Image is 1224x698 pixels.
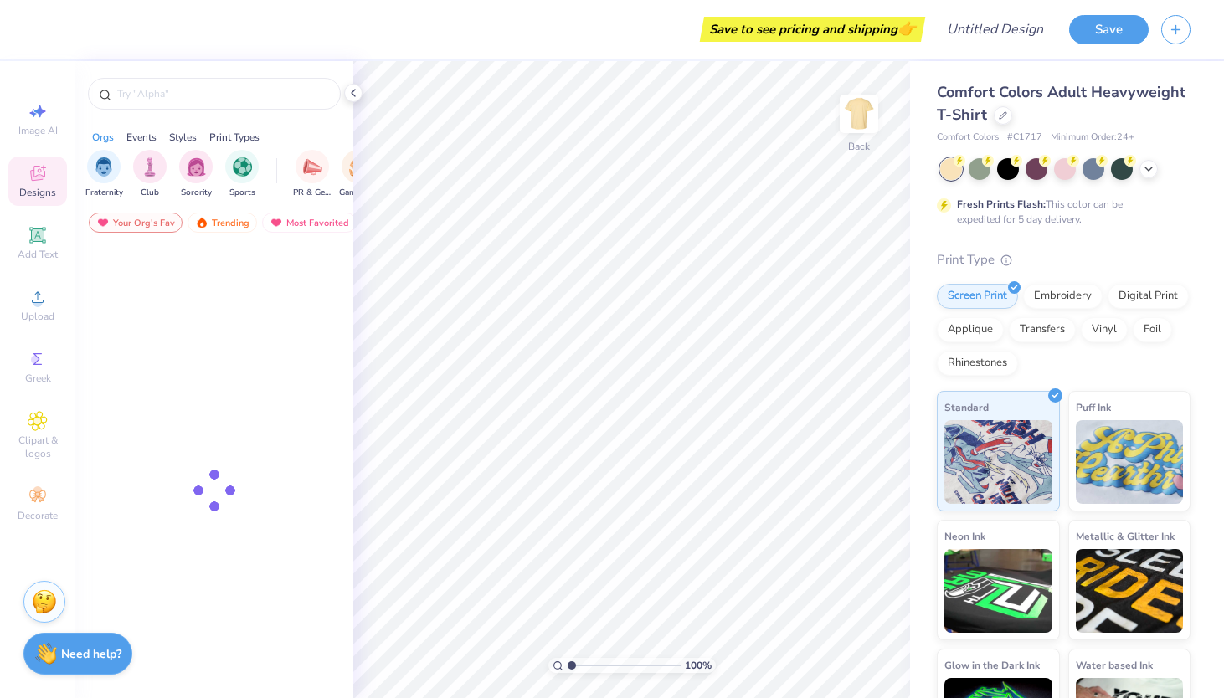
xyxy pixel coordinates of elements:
[1076,549,1184,633] img: Metallic & Glitter Ink
[195,217,208,228] img: trending.gif
[1076,656,1153,674] span: Water based Ink
[293,150,332,199] button: filter button
[233,157,252,177] img: Sports Image
[937,82,1185,125] span: Comfort Colors Adult Heavyweight T-Shirt
[1081,317,1128,342] div: Vinyl
[944,398,989,416] span: Standard
[704,17,921,42] div: Save to see pricing and shipping
[293,187,332,199] span: PR & General
[18,248,58,261] span: Add Text
[937,250,1191,269] div: Print Type
[270,217,283,228] img: most_fav.gif
[1133,317,1172,342] div: Foil
[133,150,167,199] button: filter button
[85,187,123,199] span: Fraternity
[95,157,113,177] img: Fraternity Image
[225,150,259,199] div: filter for Sports
[141,157,159,177] img: Club Image
[848,139,870,154] div: Back
[339,150,378,199] button: filter button
[339,150,378,199] div: filter for Game Day
[944,656,1040,674] span: Glow in the Dark Ink
[1076,420,1184,504] img: Puff Ink
[303,157,322,177] img: PR & General Image
[897,18,916,38] span: 👉
[187,157,206,177] img: Sorority Image
[349,157,368,177] img: Game Day Image
[937,317,1004,342] div: Applique
[1108,284,1189,309] div: Digital Print
[19,186,56,199] span: Designs
[116,85,330,102] input: Try "Alpha"
[944,420,1052,504] img: Standard
[957,197,1163,227] div: This color can be expedited for 5 day delivery.
[21,310,54,323] span: Upload
[1076,527,1175,545] span: Metallic & Glitter Ink
[141,187,159,199] span: Club
[933,13,1057,46] input: Untitled Design
[85,150,123,199] div: filter for Fraternity
[944,549,1052,633] img: Neon Ink
[25,372,51,385] span: Greek
[1076,398,1111,416] span: Puff Ink
[92,130,114,145] div: Orgs
[61,646,121,662] strong: Need help?
[133,150,167,199] div: filter for Club
[957,198,1046,211] strong: Fresh Prints Flash:
[937,351,1018,376] div: Rhinestones
[293,150,332,199] div: filter for PR & General
[842,97,876,131] img: Back
[179,150,213,199] div: filter for Sorority
[126,130,157,145] div: Events
[179,150,213,199] button: filter button
[685,658,712,673] span: 100 %
[85,150,123,199] button: filter button
[96,217,110,228] img: most_fav.gif
[225,150,259,199] button: filter button
[262,213,357,233] div: Most Favorited
[937,284,1018,309] div: Screen Print
[1051,131,1134,145] span: Minimum Order: 24 +
[944,527,985,545] span: Neon Ink
[18,124,58,137] span: Image AI
[1069,15,1149,44] button: Save
[1007,131,1042,145] span: # C1717
[169,130,197,145] div: Styles
[181,187,212,199] span: Sorority
[1023,284,1103,309] div: Embroidery
[89,213,183,233] div: Your Org's Fav
[209,130,260,145] div: Print Types
[18,509,58,522] span: Decorate
[937,131,999,145] span: Comfort Colors
[229,187,255,199] span: Sports
[339,187,378,199] span: Game Day
[1009,317,1076,342] div: Transfers
[188,213,257,233] div: Trending
[8,434,67,460] span: Clipart & logos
